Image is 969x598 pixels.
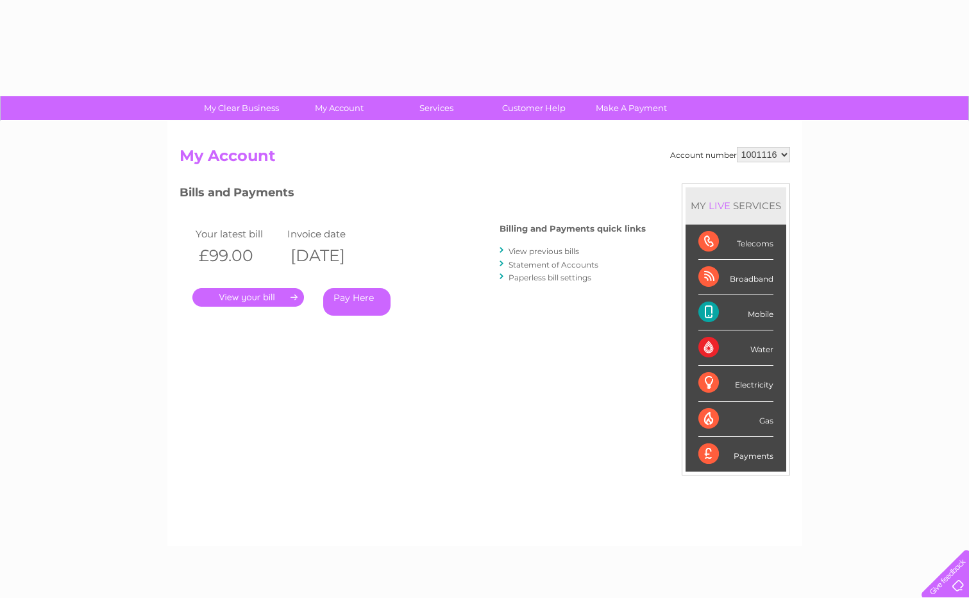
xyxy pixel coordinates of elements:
[698,225,773,260] div: Telecoms
[192,225,285,243] td: Your latest bill
[698,437,773,472] div: Payments
[192,288,304,307] a: .
[286,96,392,120] a: My Account
[698,402,773,437] div: Gas
[323,288,391,316] a: Pay Here
[180,147,790,171] h2: My Account
[509,246,579,256] a: View previous bills
[284,243,376,269] th: [DATE]
[686,187,786,224] div: MY SERVICES
[481,96,587,120] a: Customer Help
[509,273,591,282] a: Paperless bill settings
[509,260,598,269] a: Statement of Accounts
[284,225,376,243] td: Invoice date
[670,147,790,162] div: Account number
[383,96,489,120] a: Services
[698,330,773,366] div: Water
[698,295,773,330] div: Mobile
[698,260,773,295] div: Broadband
[500,224,646,234] h4: Billing and Payments quick links
[189,96,294,120] a: My Clear Business
[578,96,684,120] a: Make A Payment
[192,243,285,269] th: £99.00
[698,366,773,401] div: Electricity
[180,184,646,206] h3: Bills and Payments
[706,200,733,212] div: LIVE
